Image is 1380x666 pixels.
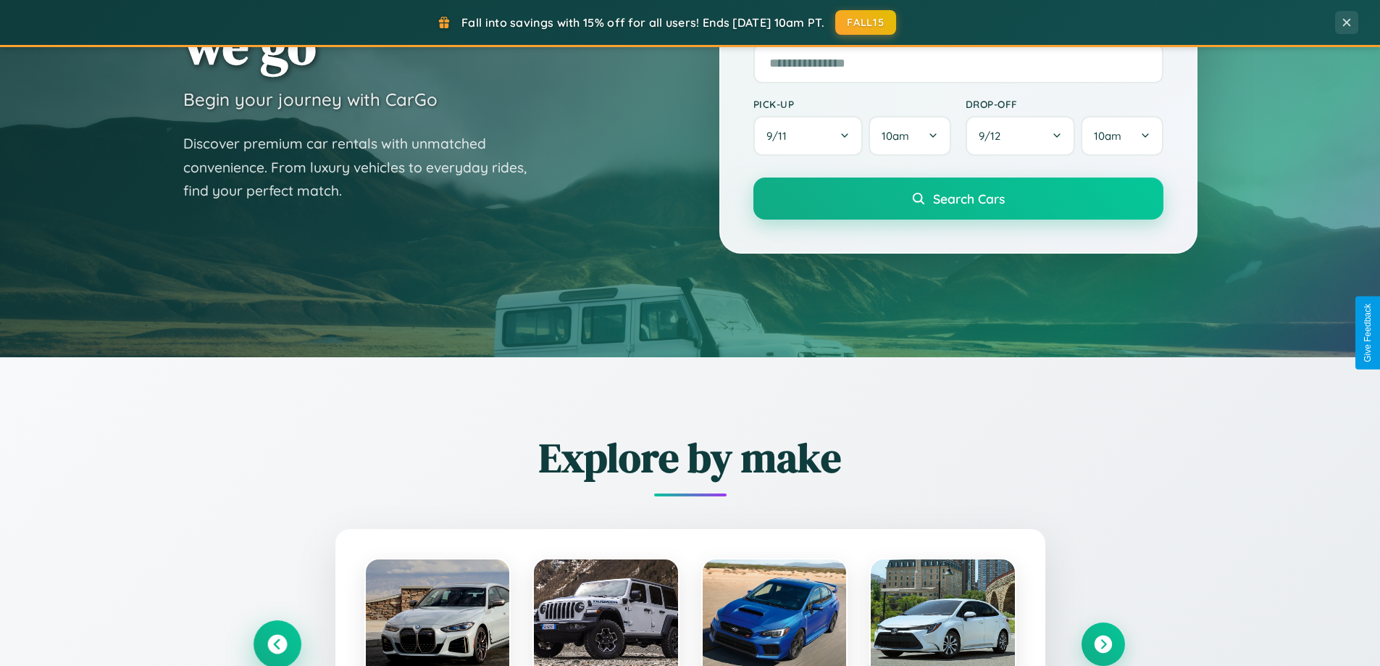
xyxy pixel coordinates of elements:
label: Drop-off [966,98,1163,110]
h2: Explore by make [256,430,1125,486]
span: 10am [1094,129,1121,143]
button: 9/12 [966,116,1076,156]
span: 10am [882,129,909,143]
button: Search Cars [753,178,1163,220]
label: Pick-up [753,98,951,110]
button: FALL15 [835,10,896,35]
span: Fall into savings with 15% off for all users! Ends [DATE] 10am PT. [461,15,824,30]
div: Give Feedback [1363,304,1373,362]
p: Discover premium car rentals with unmatched convenience. From luxury vehicles to everyday rides, ... [183,132,545,203]
button: 9/11 [753,116,863,156]
button: 10am [1081,116,1163,156]
h3: Begin your journey with CarGo [183,88,438,110]
span: Search Cars [933,191,1005,207]
span: 9 / 11 [766,129,794,143]
span: 9 / 12 [979,129,1008,143]
button: 10am [869,116,950,156]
